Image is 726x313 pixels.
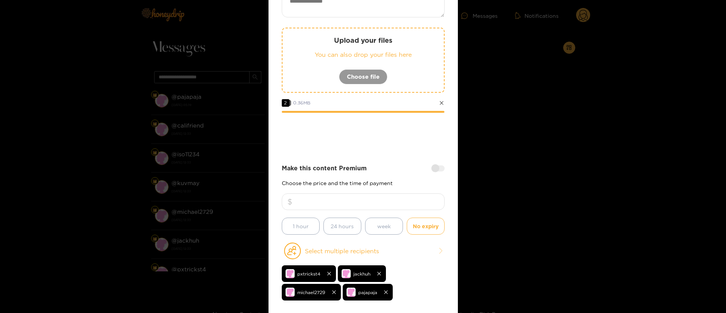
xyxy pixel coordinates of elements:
[282,164,367,173] strong: Make this content Premium
[339,69,387,84] button: Choose file
[342,269,351,278] img: no-avatar.png
[286,288,295,297] img: no-avatar.png
[358,288,377,297] span: pajapaja
[407,218,445,235] button: No expiry
[297,269,320,278] span: pxtrickst4
[377,222,391,230] span: week
[282,99,289,107] span: 2
[298,50,429,59] p: You can also drop your files here
[347,288,356,297] img: no-avatar.png
[282,218,320,235] button: 1 hour
[413,222,439,230] span: No expiry
[297,288,325,297] span: michael2729
[323,218,361,235] button: 24 hours
[353,269,370,278] span: jackhuh
[282,242,445,260] button: Select multiple recipients
[286,269,295,278] img: no-avatar.png
[293,100,311,105] span: 0.36 MB
[365,218,403,235] button: week
[293,222,309,230] span: 1 hour
[331,222,354,230] span: 24 hours
[282,180,445,186] p: Choose the price and the time of payment
[298,36,429,45] p: Upload your files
